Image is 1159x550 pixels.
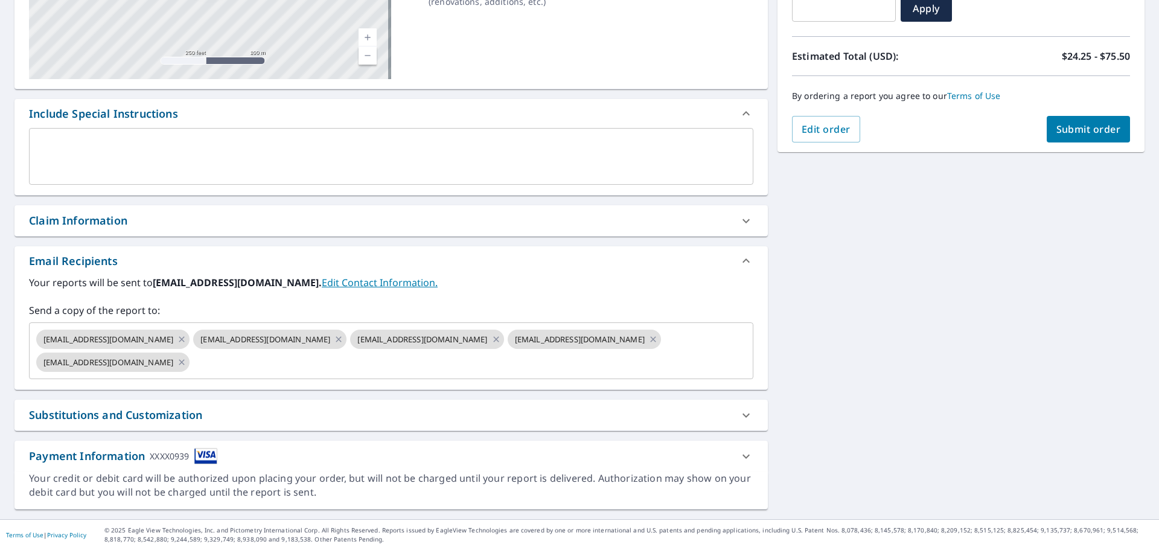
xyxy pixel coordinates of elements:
[29,106,178,122] div: Include Special Instructions
[29,407,202,423] div: Substitutions and Customization
[47,531,86,539] a: Privacy Policy
[792,49,961,63] p: Estimated Total (USD):
[350,330,503,349] div: [EMAIL_ADDRESS][DOMAIN_NAME]
[14,246,768,275] div: Email Recipients
[193,334,337,345] span: [EMAIL_ADDRESS][DOMAIN_NAME]
[14,400,768,430] div: Substitutions and Customization
[36,334,180,345] span: [EMAIL_ADDRESS][DOMAIN_NAME]
[14,99,768,128] div: Include Special Instructions
[153,276,322,289] b: [EMAIL_ADDRESS][DOMAIN_NAME].
[910,2,942,15] span: Apply
[29,213,127,229] div: Claim Information
[359,28,377,46] a: Current Level 17, Zoom In
[104,526,1153,544] p: © 2025 Eagle View Technologies, Inc. and Pictometry International Corp. All Rights Reserved. Repo...
[1056,123,1121,136] span: Submit order
[1062,49,1130,63] p: $24.25 - $75.50
[359,46,377,65] a: Current Level 17, Zoom Out
[29,472,753,499] div: Your credit or debit card will be authorized upon placing your order, but will not be charged unt...
[792,116,860,142] button: Edit order
[36,353,190,372] div: [EMAIL_ADDRESS][DOMAIN_NAME]
[193,330,346,349] div: [EMAIL_ADDRESS][DOMAIN_NAME]
[947,90,1001,101] a: Terms of Use
[6,531,86,539] p: |
[508,330,661,349] div: [EMAIL_ADDRESS][DOMAIN_NAME]
[1047,116,1131,142] button: Submit order
[29,303,753,318] label: Send a copy of the report to:
[802,123,851,136] span: Edit order
[14,205,768,236] div: Claim Information
[36,357,180,368] span: [EMAIL_ADDRESS][DOMAIN_NAME]
[29,253,118,269] div: Email Recipients
[508,334,652,345] span: [EMAIL_ADDRESS][DOMAIN_NAME]
[6,531,43,539] a: Terms of Use
[14,441,768,472] div: Payment InformationXXXX0939cardImage
[36,330,190,349] div: [EMAIL_ADDRESS][DOMAIN_NAME]
[322,276,438,289] a: EditContactInfo
[792,91,1130,101] p: By ordering a report you agree to our
[350,334,494,345] span: [EMAIL_ADDRESS][DOMAIN_NAME]
[29,448,217,464] div: Payment Information
[194,448,217,464] img: cardImage
[29,275,753,290] label: Your reports will be sent to
[150,448,189,464] div: XXXX0939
